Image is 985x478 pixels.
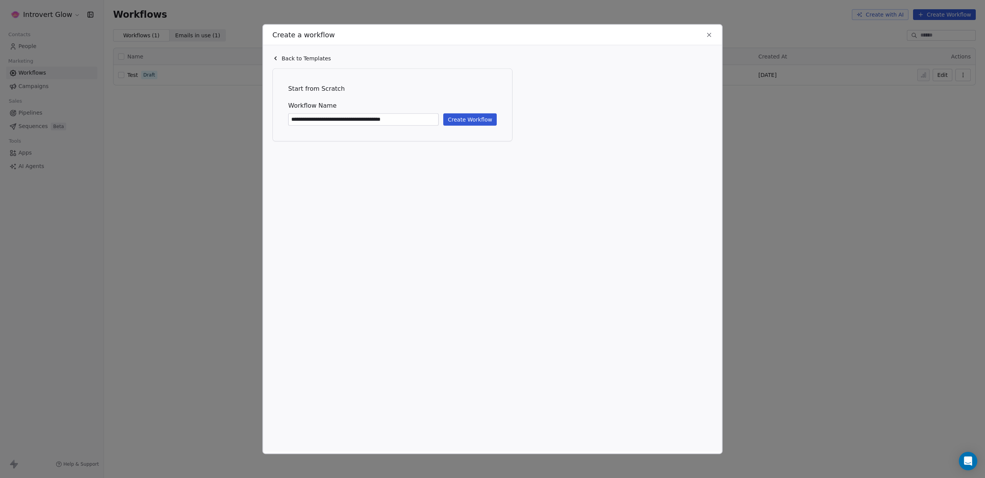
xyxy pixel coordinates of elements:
button: Create Workflow [443,113,497,125]
span: Create a workflow [272,30,335,40]
span: Start from Scratch [288,84,497,93]
span: Back to Templates [282,54,331,62]
div: Open Intercom Messenger [959,452,977,470]
span: Workflow Name [288,101,497,110]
